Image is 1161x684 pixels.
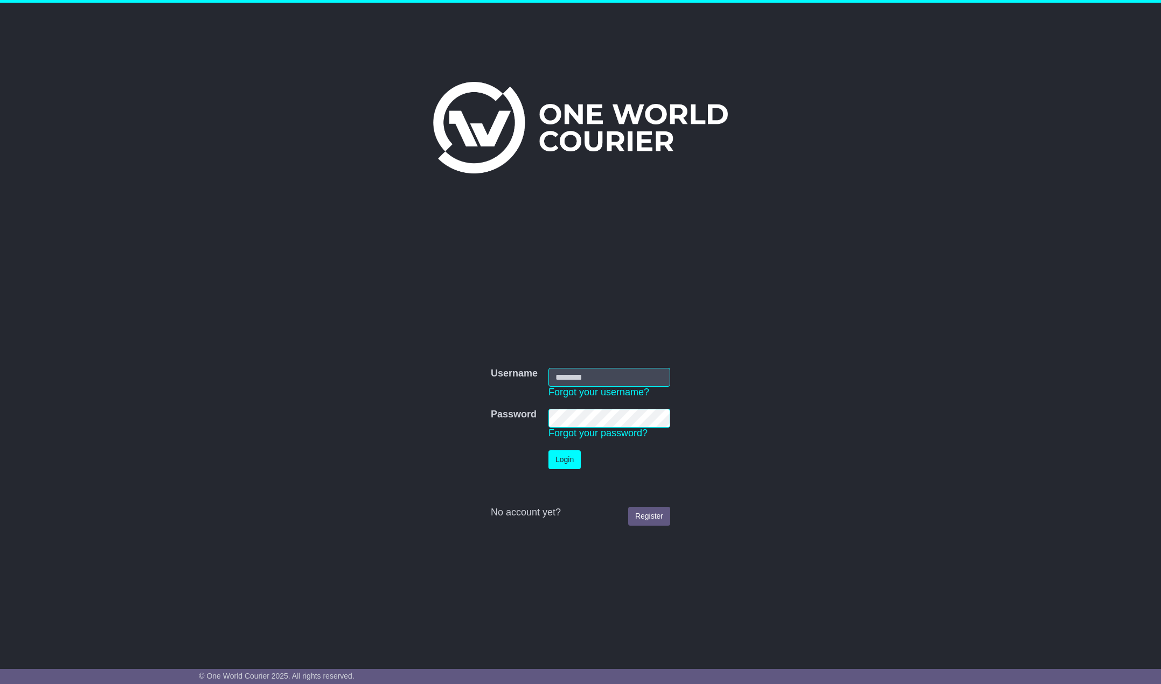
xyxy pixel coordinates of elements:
[548,428,648,438] a: Forgot your password?
[548,387,649,397] a: Forgot your username?
[548,450,581,469] button: Login
[433,82,727,173] img: One World
[491,507,670,519] div: No account yet?
[628,507,670,526] a: Register
[199,672,354,680] span: © One World Courier 2025. All rights reserved.
[491,409,537,421] label: Password
[491,368,538,380] label: Username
